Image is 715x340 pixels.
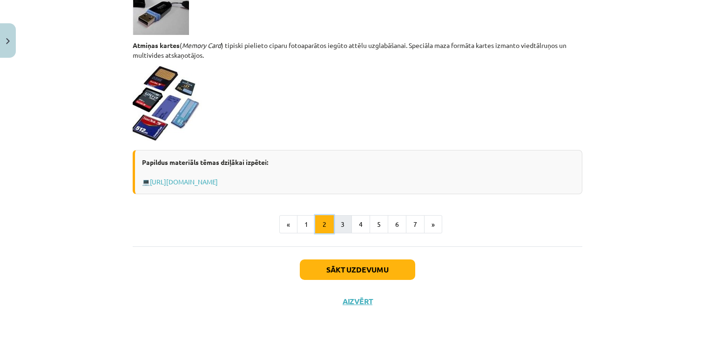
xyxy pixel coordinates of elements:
button: 7 [406,215,425,234]
img: icon-close-lesson-0947bae3869378f0d4975bcd49f059093ad1ed9edebbc8119c70593378902aed.svg [6,38,10,44]
button: 4 [351,215,370,234]
button: 1 [297,215,316,234]
nav: Page navigation example [133,215,582,234]
button: « [279,215,297,234]
em: Memory Card [182,41,221,49]
div: 💻 [133,150,582,194]
button: 3 [333,215,352,234]
button: Sākt uzdevumu [300,259,415,280]
a: [URL][DOMAIN_NAME] [150,177,218,186]
button: 2 [315,215,334,234]
strong: Papildus materiāls tēmas dziļākai izpētei: [142,158,268,166]
button: Aizvērt [340,297,375,306]
strong: Atmiņas kartes [133,41,180,49]
button: 6 [388,215,406,234]
button: 5 [370,215,388,234]
button: » [424,215,442,234]
p: ( ) tipiski pielieto ciparu fotoaparātos iegūto attēlu uzglabāšanai. Speciāla maza formāta kartes... [133,41,582,60]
